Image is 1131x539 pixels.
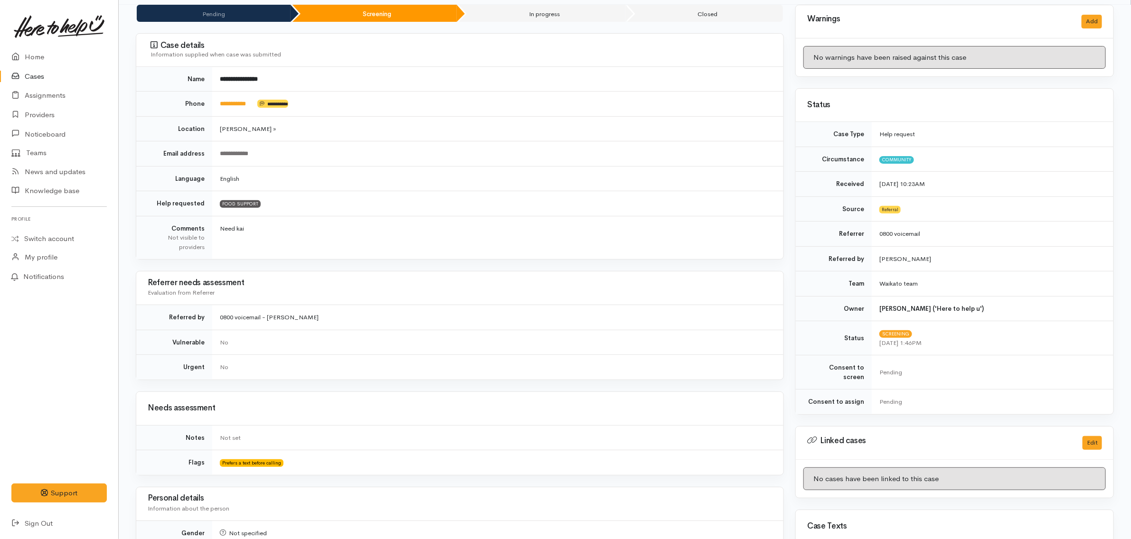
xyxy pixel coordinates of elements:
td: Email address [136,141,212,167]
td: Need kai [212,216,783,259]
td: Urgent [136,355,212,380]
div: Pending [879,397,1102,407]
span: Screening [879,330,912,338]
div: Not visible to providers [148,233,205,251]
h3: Warnings [807,15,1070,24]
div: No [220,338,772,347]
div: No [220,362,772,372]
h3: Referrer needs assessment [148,279,772,288]
td: Source [796,196,872,222]
td: Name [136,67,212,92]
div: No warnings have been raised against this case [803,46,1106,69]
div: Pending [879,368,1102,377]
div: [DATE] 1:46PM [879,338,1102,348]
li: Pending [137,5,291,22]
td: Status [796,321,872,355]
span: [PERSON_NAME] » [220,125,276,133]
h3: Status [807,101,1102,110]
td: 0800 voicemail - [PERSON_NAME] [212,305,783,330]
td: Referred by [796,246,872,271]
td: Vulnerable [136,330,212,355]
time: [DATE] 10:23AM [879,180,925,188]
td: Received [796,172,872,197]
span: Not specified [220,529,267,537]
td: [PERSON_NAME] [872,246,1113,271]
h3: Linked cases [807,436,1071,446]
td: Flags [136,450,212,475]
b: [PERSON_NAME] ('Here to help u') [879,305,984,313]
td: Consent to screen [796,355,872,390]
td: Language [136,166,212,191]
button: Add [1082,15,1102,28]
li: Screening [292,5,457,22]
span: Evaluation from Referrer [148,288,215,297]
div: Information supplied when case was submitted [151,50,772,59]
td: Phone [136,92,212,117]
td: English [212,166,783,191]
li: In progress [459,5,625,22]
span: Prefers a text before calling [220,459,283,467]
h6: Profile [11,213,107,225]
td: Consent to assign [796,390,872,414]
div: Not set [220,433,772,443]
h3: Personal details [148,494,772,503]
span: FOOD SUPPORT [220,200,261,208]
li: Closed [627,5,783,22]
td: Referrer [796,222,872,247]
td: Circumstance [796,147,872,172]
td: Notes [136,425,212,450]
td: Case Type [796,122,872,147]
td: 0800 voicemail [872,222,1113,247]
span: Information about the person [148,504,229,512]
span: Community [879,156,914,164]
td: Owner [796,296,872,321]
td: Help requested [136,191,212,216]
div: No cases have been linked to this case [803,467,1106,491]
h3: Case details [151,41,772,50]
h3: Needs assessment [148,404,772,413]
span: Waikato team [879,279,918,288]
td: Location [136,116,212,141]
td: Comments [136,216,212,259]
h3: Case Texts [807,522,1102,531]
span: Referral [879,206,901,214]
td: Help request [872,122,1113,147]
td: Referred by [136,305,212,330]
td: Team [796,271,872,297]
button: Edit [1083,436,1102,450]
button: Support [11,483,107,503]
